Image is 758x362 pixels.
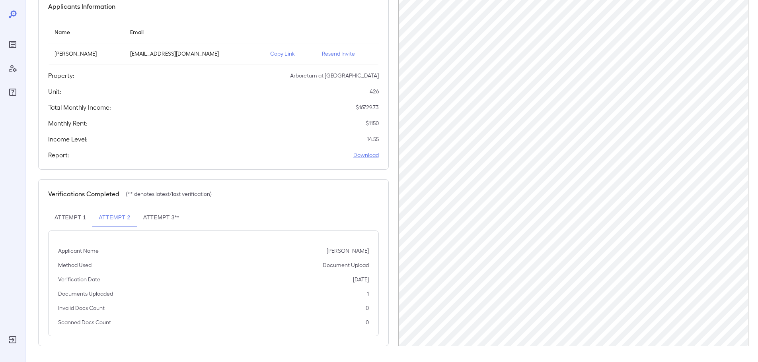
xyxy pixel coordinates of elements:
[322,50,372,58] p: Resend Invite
[367,135,379,143] p: 14.55
[48,134,88,144] h5: Income Level:
[323,261,369,269] p: Document Upload
[290,72,379,79] p: Arboretum at [GEOGRAPHIC_DATA]
[6,38,19,51] div: Reports
[327,247,369,255] p: [PERSON_NAME]
[58,318,111,326] p: Scanned Docs Count
[92,208,136,227] button: Attempt 2
[58,261,92,269] p: Method Used
[58,247,99,255] p: Applicant Name
[366,318,369,326] p: 0
[48,2,115,11] h5: Applicants Information
[48,21,379,64] table: simple table
[48,118,88,128] h5: Monthly Rent:
[366,119,379,127] p: $ 1150
[48,21,124,43] th: Name
[137,208,186,227] button: Attempt 3**
[48,103,111,112] h5: Total Monthly Income:
[48,150,69,160] h5: Report:
[6,62,19,75] div: Manage Users
[48,208,92,227] button: Attempt 1
[124,21,264,43] th: Email
[48,87,61,96] h5: Unit:
[367,290,369,298] p: 1
[6,86,19,99] div: FAQ
[356,103,379,111] p: $ 16729.73
[58,290,113,298] p: Documents Uploaded
[370,87,379,95] p: 426
[270,50,309,58] p: Copy Link
[353,151,379,159] a: Download
[353,275,369,283] p: [DATE]
[58,275,100,283] p: Verification Date
[58,304,105,312] p: Invalid Docs Count
[126,190,212,198] p: (** denotes latest/last verification)
[6,333,19,346] div: Log Out
[55,50,117,58] p: [PERSON_NAME]
[48,189,119,199] h5: Verifications Completed
[48,71,74,80] h5: Property:
[366,304,369,312] p: 0
[130,50,257,58] p: [EMAIL_ADDRESS][DOMAIN_NAME]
